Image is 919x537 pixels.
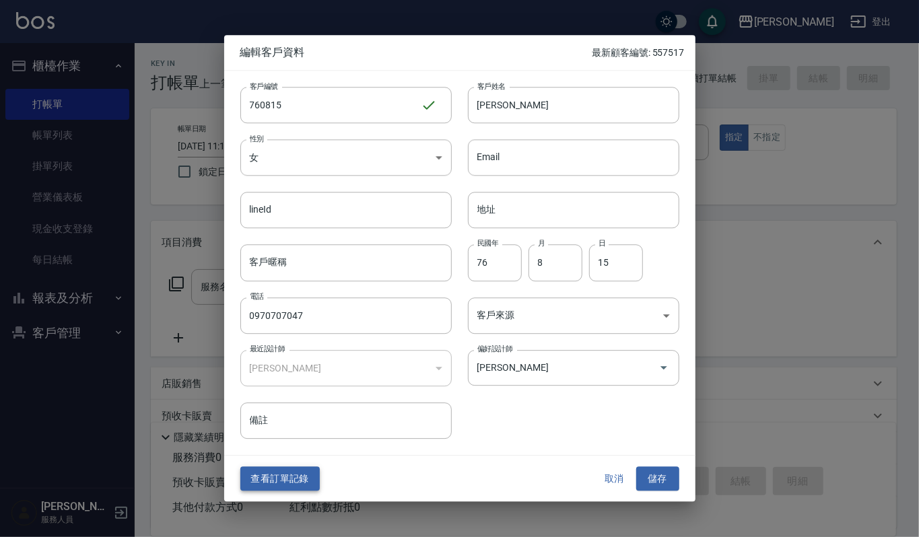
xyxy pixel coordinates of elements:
[477,344,512,354] label: 偏好設計師
[240,466,320,491] button: 查看訂單記錄
[593,466,636,491] button: 取消
[477,81,506,91] label: 客戶姓名
[250,344,285,354] label: 最近設計師
[250,81,278,91] label: 客戶編號
[599,239,605,249] label: 日
[477,239,498,249] label: 民國年
[592,46,684,60] p: 最新顧客編號: 557517
[250,291,264,301] label: 電話
[240,139,452,176] div: 女
[636,466,679,491] button: 儲存
[240,350,452,386] div: [PERSON_NAME]
[538,239,545,249] label: 月
[250,133,264,143] label: 性別
[653,357,675,379] button: Open
[240,46,592,59] span: 編輯客戶資料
